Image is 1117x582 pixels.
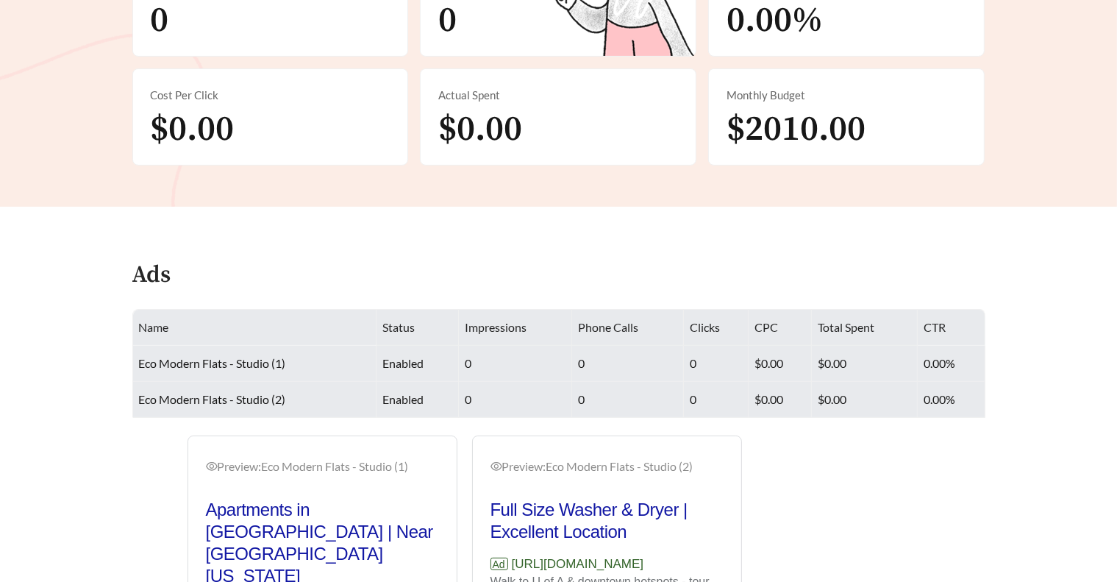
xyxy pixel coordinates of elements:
[490,558,508,570] span: Ad
[918,346,985,382] td: 0.00%
[151,107,235,152] span: $0.00
[918,382,985,418] td: 0.00%
[684,346,749,382] td: 0
[490,499,724,543] h2: Full Size Washer & Dryer | Excellent Location
[490,458,724,475] div: Preview: Eco Modern Flats - Studio (2)
[572,346,683,382] td: 0
[139,392,286,406] span: Eco Modern Flats - Studio (2)
[684,310,749,346] th: Clicks
[206,458,439,475] div: Preview: Eco Modern Flats - Studio (1)
[132,263,171,288] h4: Ads
[684,382,749,418] td: 0
[572,310,683,346] th: Phone Calls
[727,107,866,152] span: $2010.00
[206,461,218,472] span: eye
[812,346,918,382] td: $0.00
[438,87,678,104] div: Actual Spent
[727,87,966,104] div: Monthly Budget
[459,310,572,346] th: Impressions
[749,346,812,382] td: $0.00
[151,87,390,104] div: Cost Per Click
[749,382,812,418] td: $0.00
[459,346,572,382] td: 0
[459,382,572,418] td: 0
[382,392,424,406] span: enabled
[438,107,522,152] span: $0.00
[924,320,946,334] span: CTR
[133,310,377,346] th: Name
[572,382,683,418] td: 0
[812,310,918,346] th: Total Spent
[382,356,424,370] span: enabled
[377,310,459,346] th: Status
[139,356,286,370] span: Eco Modern Flats - Studio (1)
[490,555,724,574] p: [URL][DOMAIN_NAME]
[490,461,502,472] span: eye
[812,382,918,418] td: $0.00
[754,320,778,334] span: CPC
